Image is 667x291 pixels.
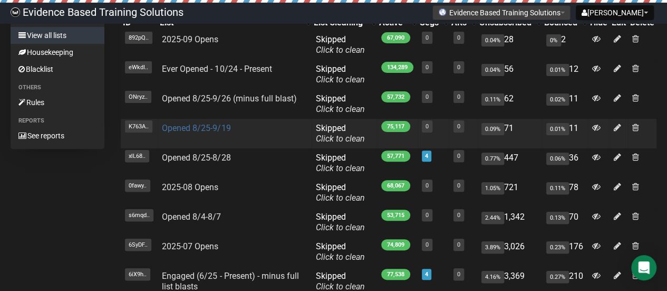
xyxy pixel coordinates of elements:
span: 0fawy.. [125,180,150,192]
a: 0 [457,212,460,219]
a: Opened 8/4-8/7 [162,212,221,222]
span: 134,289 [381,62,413,73]
span: 0.01% [546,123,569,135]
a: 0 [457,271,460,278]
td: 1,342 [477,208,542,237]
li: Others [11,81,104,94]
span: 0.27% [546,271,569,283]
span: 0.04% [481,34,504,46]
span: 0.02% [546,93,569,106]
span: 0.11% [481,93,504,106]
span: 75,117 [381,121,410,132]
a: Click to clean [316,193,365,203]
a: Click to clean [316,45,365,55]
td: 12 [542,60,588,89]
span: 57,732 [381,91,410,102]
a: Opened 8/25-9/19 [162,123,230,133]
span: 1.05% [481,182,504,194]
a: Click to clean [316,134,365,144]
a: 0 [426,34,429,41]
td: 28 [477,30,542,60]
span: 0.04% [481,64,504,76]
span: Skipped [316,64,365,85]
span: 6iX9h.. [125,268,150,280]
a: Blacklist [11,61,104,78]
a: Click to clean [316,163,365,173]
a: 0 [426,212,429,219]
a: Click to clean [316,74,365,85]
a: 4 [425,271,428,278]
a: Rules [11,94,104,111]
a: 0 [457,241,460,248]
span: 57,771 [381,151,410,162]
img: 6a635aadd5b086599a41eda90e0773ac [11,7,20,17]
span: 0.09% [481,123,504,135]
a: Opened 8/25-9/26 (minus full blast) [162,93,296,104]
a: 0 [457,123,460,130]
button: Evidence Based Training Solutions [432,5,571,20]
span: Skipped [316,212,365,232]
td: 62 [477,89,542,119]
a: 0 [426,64,429,71]
span: 67,090 [381,32,410,43]
span: 4.16% [481,271,504,283]
span: 0.06% [546,153,569,165]
a: Click to clean [316,252,365,262]
span: Skipped [316,153,365,173]
a: 2025-09 Opens [162,34,218,44]
td: 11 [542,119,588,148]
span: 77,538 [381,269,410,280]
span: Skipped [316,93,365,114]
td: 447 [477,148,542,178]
a: Opened 8/25-8/28 [162,153,230,163]
span: 68,067 [381,180,410,191]
td: 3,026 [477,237,542,267]
button: [PERSON_NAME] [576,5,654,20]
a: Click to clean [316,222,365,232]
a: 0 [426,241,429,248]
a: View all lists [11,27,104,44]
td: 11 [542,89,588,119]
a: See reports [11,127,104,144]
span: Skipped [316,241,365,262]
a: 0 [457,153,460,159]
a: 0 [457,34,460,41]
a: 0 [426,123,429,130]
span: 2.44% [481,212,504,224]
span: 0.13% [546,212,569,224]
a: Ever Opened - 10/24 - Present [162,64,272,74]
span: xlL68.. [125,150,149,162]
span: 0.11% [546,182,569,194]
td: 70 [542,208,588,237]
span: Skipped [316,123,365,144]
span: 3.89% [481,241,504,254]
span: K763A.. [125,120,152,133]
div: Open Intercom Messenger [631,255,656,280]
a: 0 [457,64,460,71]
span: 0.77% [481,153,504,165]
td: 721 [477,178,542,208]
span: 892pQ.. [125,32,152,44]
span: 53,715 [381,210,410,221]
span: eWkdI.. [125,61,152,73]
span: 0.01% [546,64,569,76]
span: 6SyDF.. [125,239,151,251]
td: 78 [542,178,588,208]
td: 36 [542,148,588,178]
span: Skipped [316,182,365,203]
span: s6mqd.. [125,209,153,221]
a: 2025-08 Opens [162,182,218,192]
span: Skipped [316,34,365,55]
span: 0% [546,34,561,46]
td: 71 [477,119,542,148]
li: Reports [11,115,104,127]
span: 74,809 [381,239,410,250]
a: Click to clean [316,104,365,114]
span: ONryz.. [125,91,151,103]
a: 0 [426,182,429,189]
a: Housekeeping [11,44,104,61]
td: 176 [542,237,588,267]
a: 0 [457,182,460,189]
img: favicons [438,8,447,16]
td: 56 [477,60,542,89]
